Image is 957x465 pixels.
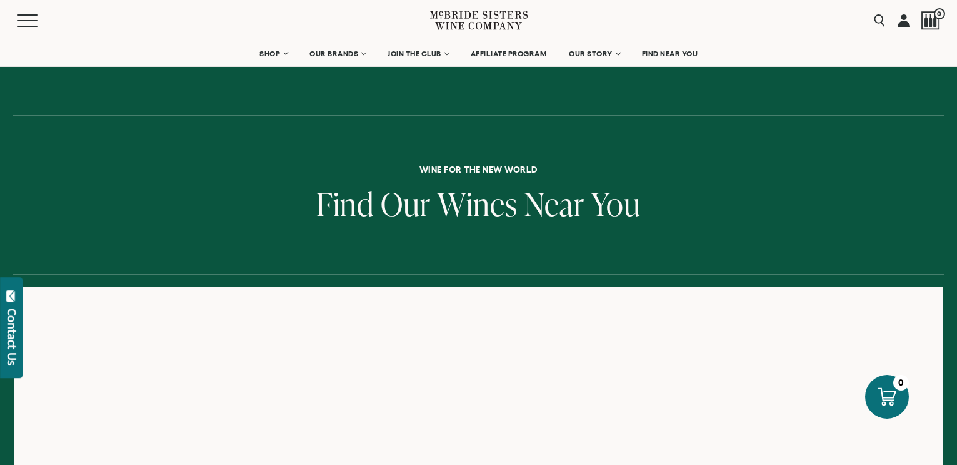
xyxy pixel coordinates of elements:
[934,8,945,19] span: 0
[569,49,613,58] span: OUR STORY
[17,14,62,27] button: Mobile Menu Trigger
[301,41,373,66] a: OUR BRANDS
[381,182,431,225] span: Our
[561,41,628,66] a: OUR STORY
[379,41,456,66] a: JOIN THE CLUB
[634,41,706,66] a: FIND NEAR YOU
[388,49,441,58] span: JOIN THE CLUB
[463,41,555,66] a: AFFILIATE PROGRAM
[893,375,909,391] div: 0
[6,309,18,365] div: Contact Us
[251,41,295,66] a: SHOP
[438,182,518,225] span: Wines
[642,49,698,58] span: FIND NEAR YOU
[309,49,358,58] span: OUR BRANDS
[259,49,281,58] span: SHOP
[471,49,547,58] span: AFFILIATE PROGRAM
[316,182,374,225] span: Find
[524,182,584,225] span: Near
[591,182,641,225] span: You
